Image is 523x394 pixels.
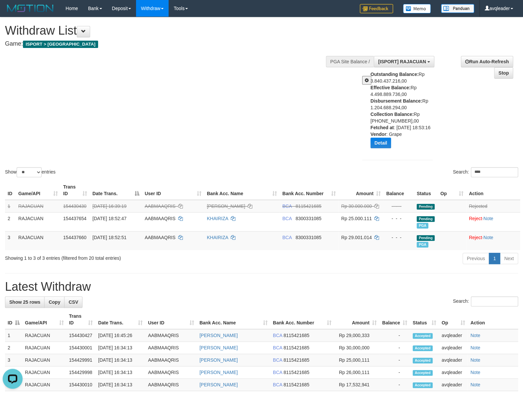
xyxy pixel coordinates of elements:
a: Note [483,235,493,240]
span: AABMAAQRIS [145,203,176,209]
span: Accepted [413,358,433,363]
td: 154430001 [66,342,96,354]
button: Detail [370,138,391,148]
th: Date Trans.: activate to sort column ascending [95,310,145,329]
div: PGA Site Balance / [326,56,374,67]
span: ISPORT > [GEOGRAPHIC_DATA] [23,41,98,48]
td: Rejected [466,200,520,212]
a: [PERSON_NAME] [207,203,245,209]
td: Rp 26,000,111 [334,366,379,379]
td: RAJACUAN [22,366,66,379]
td: 154430427 [66,329,96,342]
th: Status [414,181,438,200]
div: - - - [386,234,411,241]
td: 3 [5,354,22,366]
td: avqleader [439,366,468,379]
span: BCA [273,333,282,338]
td: 154429991 [66,354,96,366]
input: Search: [471,296,518,306]
td: AABMAAQRIS [145,379,197,391]
td: AABMAAQRIS [145,354,197,366]
span: Copy [49,299,60,305]
span: [DATE] 18:52:47 [92,216,126,221]
td: 2 [5,212,16,231]
span: Copy 8115421685 to clipboard [283,382,309,387]
div: Rp 3.840.437.216,00 Rp 4.498.889.736,00 Rp 1.204.688.294,00 Rp [PHONE_NUMBER],00 : [DATE] 18:53:1... [370,71,438,153]
b: Effective Balance: [370,85,411,90]
a: Note [483,216,493,221]
th: Bank Acc. Number: activate to sort column ascending [270,310,334,329]
div: - - - [386,203,411,209]
th: Balance [383,181,414,200]
th: User ID: activate to sort column ascending [142,181,204,200]
td: Rp 30,000,000 [334,342,379,354]
th: Trans ID: activate to sort column ascending [66,310,96,329]
a: Reject [469,235,482,240]
th: ID: activate to sort column descending [5,310,22,329]
a: [PERSON_NAME] [199,333,238,338]
th: Balance: activate to sort column ascending [379,310,410,329]
td: AABMAAQRIS [145,342,197,354]
a: Note [470,357,480,363]
a: Note [470,333,480,338]
th: ID [5,181,16,200]
th: Game/API: activate to sort column ascending [16,181,61,200]
td: 3 [5,231,16,250]
a: Copy [44,296,65,308]
span: 154437654 [63,216,86,221]
label: Search: [453,296,518,306]
img: MOTION_logo.png [5,3,56,13]
a: KHAIRIZA [207,216,228,221]
img: Button%20Memo.svg [403,4,431,13]
td: RAJACUAN [16,212,61,231]
td: 154429998 [66,366,96,379]
a: Stop [494,67,513,79]
span: Accepted [413,345,433,351]
td: [DATE] 16:34:13 [95,366,145,379]
a: Reject [469,216,482,221]
b: Vendor [370,132,386,137]
td: [DATE] 16:34:13 [95,342,145,354]
b: Disbursement Balance: [370,98,422,104]
a: Note [470,345,480,350]
td: avqleader [439,342,468,354]
th: Op: activate to sort column ascending [439,310,468,329]
span: Accepted [413,382,433,388]
td: avqleader [439,329,468,342]
img: Feedback.jpg [360,4,393,13]
span: Pending [417,235,435,241]
span: AABMAAQRIS [145,235,176,240]
span: Copy 8115421685 to clipboard [283,357,309,363]
th: User ID: activate to sort column ascending [145,310,197,329]
a: Note [470,370,480,375]
a: [PERSON_NAME] [199,370,238,375]
td: AABMAAQRIS [145,366,197,379]
a: 1 [489,253,500,264]
td: 1 [5,200,16,212]
h4: Game: [5,41,342,47]
span: BCA [282,235,292,240]
td: RAJACUAN [22,342,66,354]
td: RAJACUAN [22,379,66,391]
span: BCA [282,216,292,221]
span: [DATE] 16:39:19 [92,203,126,209]
td: · [466,231,520,250]
span: Copy 8115421685 to clipboard [283,333,309,338]
th: Bank Acc. Number: activate to sort column ascending [280,181,338,200]
span: PGA [417,223,428,228]
span: Copy 8115421685 to clipboard [283,370,309,375]
td: RAJACUAN [16,231,61,250]
span: BCA [273,382,282,387]
label: Show entries [5,167,56,177]
span: [DATE] 18:52:51 [92,235,126,240]
td: Rp 25,000,111 [334,354,379,366]
h1: Withdraw List [5,24,342,37]
td: AABMAAQRIS [145,329,197,342]
b: Fetched at [370,125,394,130]
span: Copy 8115421685 to clipboard [283,345,309,350]
input: Search: [471,167,518,177]
select: Showentries [17,167,42,177]
span: PGA [417,242,428,247]
th: Amount: activate to sort column ascending [334,310,379,329]
span: BCA [273,345,282,350]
